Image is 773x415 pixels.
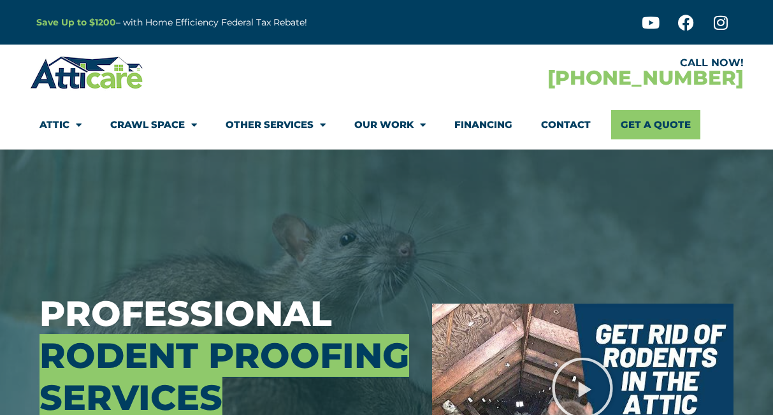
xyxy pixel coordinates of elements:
[454,110,512,139] a: Financing
[36,15,449,30] p: – with Home Efficiency Federal Tax Rebate!
[541,110,591,139] a: Contact
[354,110,426,139] a: Our Work
[611,110,700,139] a: Get A Quote
[40,110,734,139] nav: Menu
[226,110,326,139] a: Other Services
[36,17,116,28] a: Save Up to $1200
[40,110,82,139] a: Attic
[387,58,744,68] div: CALL NOW!
[110,110,197,139] a: Crawl Space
